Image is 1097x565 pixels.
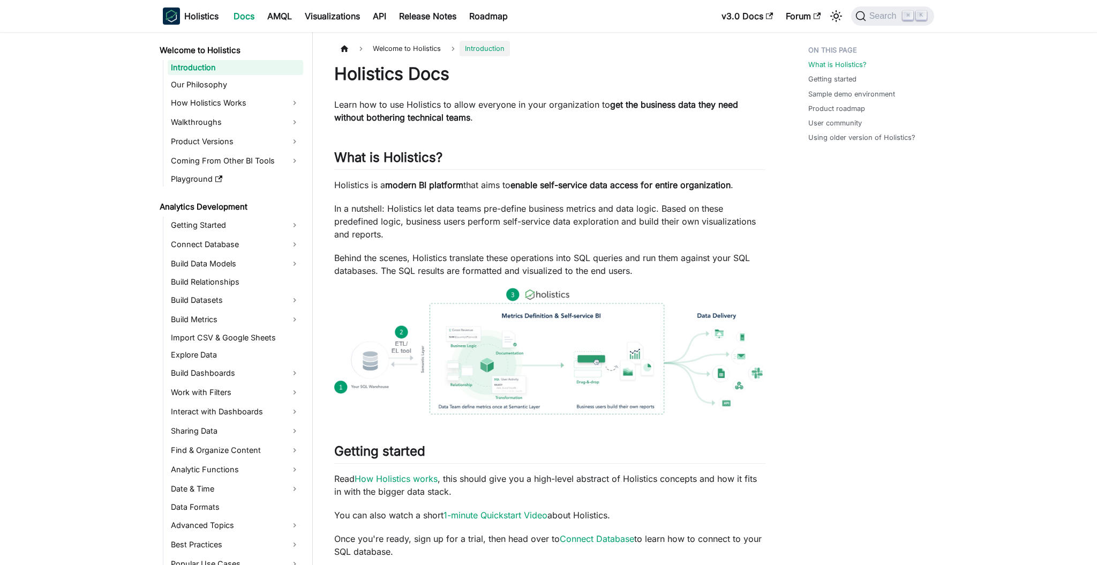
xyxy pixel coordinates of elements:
[168,403,303,420] a: Interact with Dashboards
[168,330,303,345] a: Import CSV & Google Sheets
[168,500,303,515] a: Data Formats
[334,472,765,498] p: Read , this should give you a high-level abstract of Holistics concepts and how it fits in with t...
[808,74,856,84] a: Getting started
[168,365,303,382] a: Build Dashboards
[334,41,355,56] a: Home page
[168,311,303,328] a: Build Metrics
[334,41,765,56] nav: Breadcrumbs
[168,172,303,187] a: Playground
[168,384,303,401] a: Work with Filters
[168,60,303,75] a: Introduction
[808,103,865,114] a: Product roadmap
[298,8,366,25] a: Visualizations
[168,274,303,289] a: Build Relationships
[808,60,867,70] a: What is Holistics?
[168,422,303,440] a: Sharing Data
[779,8,827,25] a: Forum
[367,41,446,56] span: Welcome to Holistics
[385,180,463,190] strong: modern BI platform
[808,89,895,99] a: Sample demo environment
[227,8,261,25] a: Docs
[334,288,765,414] img: How Holistics fits in your Data Stack
[168,255,303,272] a: Build Data Models
[903,11,913,20] kbd: ⌘
[168,536,303,553] a: Best Practices
[184,10,219,23] b: Holistics
[163,8,180,25] img: Holistics
[334,98,765,124] p: Learn how to use Holistics to allow everyone in your organization to .
[355,473,438,484] a: How Holistics works
[510,180,731,190] strong: enable self-service data access for entire organization
[168,517,303,534] a: Advanced Topics
[866,11,903,21] span: Search
[808,118,862,128] a: User community
[168,217,303,234] a: Getting Started
[168,347,303,362] a: Explore Data
[168,236,303,253] a: Connect Database
[168,292,303,309] a: Build Datasets
[168,94,303,111] a: How Holistics Works
[393,8,463,25] a: Release Notes
[366,8,393,25] a: API
[163,8,219,25] a: HolisticsHolistics
[168,480,303,497] a: Date & Time
[168,133,303,150] a: Product Versions
[168,442,303,459] a: Find & Organize Content
[334,532,765,558] p: Once you're ready, sign up for a trial, then head over to to learn how to connect to your SQL dat...
[463,8,514,25] a: Roadmap
[334,63,765,85] h1: Holistics Docs
[168,152,303,169] a: Coming From Other BI Tools
[828,8,845,25] button: Switch between dark and light mode (currently light mode)
[334,202,765,241] p: In a nutshell: Holistics let data teams pre-define business metrics and data logic. Based on thes...
[334,179,765,191] p: Holistics is a that aims to .
[460,41,510,56] span: Introduction
[851,6,934,26] button: Search (Command+K)
[334,150,765,170] h2: What is Holistics?
[152,32,313,565] nav: Docs sidebar
[334,443,765,464] h2: Getting started
[168,114,303,131] a: Walkthroughs
[808,132,915,143] a: Using older version of Holistics?
[156,43,303,58] a: Welcome to Holistics
[715,8,779,25] a: v3.0 Docs
[334,251,765,277] p: Behind the scenes, Holistics translate these operations into SQL queries and run them against you...
[261,8,298,25] a: AMQL
[916,11,927,20] kbd: K
[156,199,303,214] a: Analytics Development
[444,510,547,521] a: 1-minute Quickstart Video
[168,461,303,478] a: Analytic Functions
[168,77,303,92] a: Our Philosophy
[560,533,634,544] a: Connect Database
[334,509,765,522] p: You can also watch a short about Holistics.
